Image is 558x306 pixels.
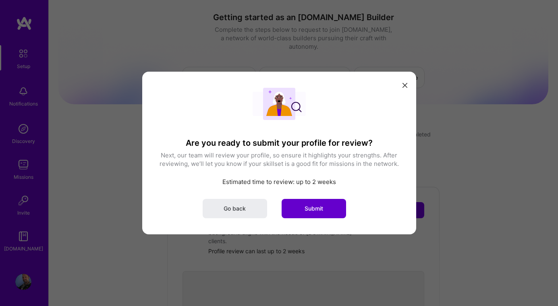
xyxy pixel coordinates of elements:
[253,88,306,120] img: User
[402,83,407,88] i: icon Close
[224,205,246,213] span: Go back
[282,199,346,218] button: Submit
[158,138,400,148] h3: Are you ready to submit your profile for review?
[158,151,400,168] p: Next, our team will review your profile, so ensure it highlights your strengths. After reviewing,...
[203,199,267,218] button: Go back
[142,72,416,234] div: modal
[305,205,323,213] span: Submit
[158,178,400,186] p: Estimated time to review: up to 2 weeks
